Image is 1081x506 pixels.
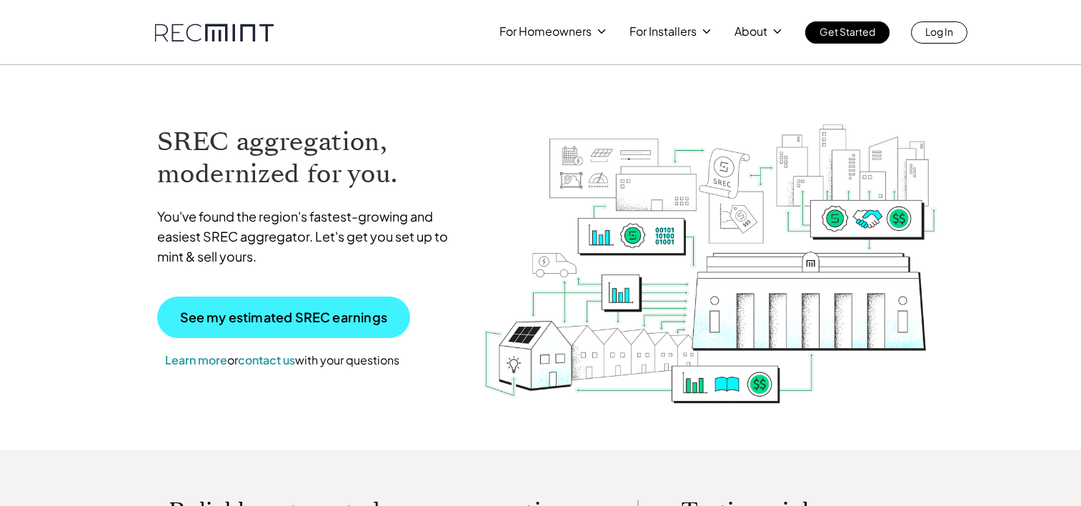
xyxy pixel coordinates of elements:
p: See my estimated SREC earnings [180,311,387,324]
a: Get Started [805,21,890,44]
a: Learn more [165,352,227,367]
p: You've found the region's fastest-growing and easiest SREC aggregator. Let's get you set up to mi... [157,207,462,267]
a: Log In [911,21,967,44]
p: For Installers [629,21,697,41]
p: About [734,21,767,41]
p: For Homeowners [499,21,592,41]
h1: SREC aggregation, modernized for you. [157,126,462,190]
p: Get Started [820,21,875,41]
a: contact us [238,352,295,367]
p: or with your questions [157,351,407,369]
p: Log In [925,21,953,41]
img: RECmint value cycle [482,86,938,407]
a: See my estimated SREC earnings [157,297,410,338]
